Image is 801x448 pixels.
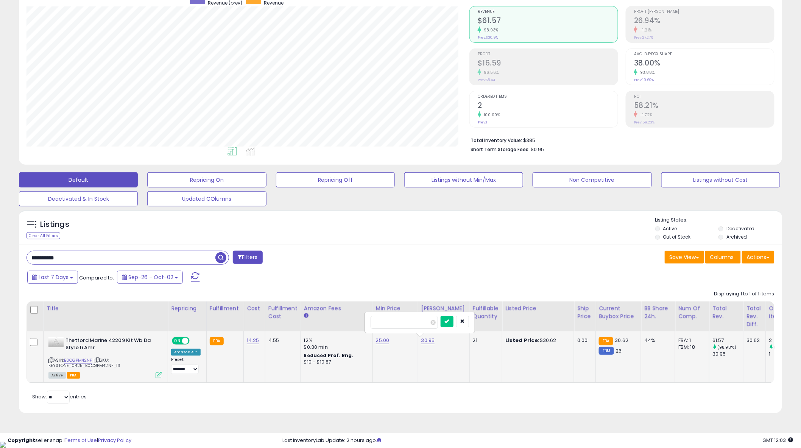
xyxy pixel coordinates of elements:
span: ON [173,338,182,344]
h2: $16.59 [478,59,618,69]
label: Active [663,225,677,232]
span: All listings currently available for purchase on Amazon [48,372,66,379]
label: Deactivated [726,225,755,232]
div: seller snap | | [8,437,131,444]
span: Sep-26 - Oct-02 [128,273,173,281]
a: B0CGPM42NF [64,357,92,364]
span: 30.62 [615,337,629,344]
div: Last InventoryLab Update: 2 hours ago. [283,437,793,444]
div: Fulfillment Cost [268,304,298,320]
label: Archived [726,234,747,240]
button: Save View [665,251,704,264]
span: 2025-10-10 12:03 GMT [763,437,793,444]
small: (98.93%) [717,344,736,350]
div: Total Rev. [712,304,740,320]
div: Title [47,304,165,312]
div: Displaying 1 to 1 of 1 items [714,290,775,298]
div: Amazon Fees [304,304,369,312]
small: FBM [599,347,614,355]
button: Listings without Min/Max [404,172,523,187]
small: Prev: 1 [478,120,487,125]
small: Prev: $30.95 [478,35,498,40]
div: 0.00 [577,337,590,344]
div: Min Price [376,304,415,312]
small: Prev: 27.27% [634,35,653,40]
div: Cost [247,304,262,312]
span: ROI [634,95,774,99]
div: ASIN: [48,337,162,378]
small: Prev: 59.23% [634,120,655,125]
div: Amazon AI * [171,349,201,356]
strong: Copyright [8,437,35,444]
div: Ordered Items [769,304,797,320]
a: 30.95 [421,337,435,344]
div: [PERSON_NAME] [421,304,466,312]
small: 98.93% [481,27,499,33]
label: Out of Stock [663,234,691,240]
div: BB Share 24h. [644,304,672,320]
h2: $61.57 [478,16,618,27]
div: Listed Price [505,304,571,312]
span: Compared to: [79,274,114,281]
h2: 26.94% [634,16,774,27]
div: Preset: [171,357,201,374]
button: Columns [705,251,741,264]
small: -1.21% [637,27,652,33]
b: Reduced Prof. Rng. [304,352,354,359]
small: Prev: $8.44 [478,78,495,82]
span: Revenue [478,10,618,14]
a: Privacy Policy [98,437,131,444]
div: Repricing [171,304,203,312]
div: $0.30 min [304,344,367,351]
h2: 58.21% [634,101,774,111]
div: 12% [304,337,367,344]
span: FBA [67,372,80,379]
h5: Listings [40,219,69,230]
div: 61.57 [712,337,743,344]
button: Actions [742,251,775,264]
b: Thetford Marine 42209 Kit Wb Da Style Ii Amr [65,337,157,353]
span: Ordered Items [478,95,618,99]
span: Avg. Buybox Share [634,52,774,56]
button: Non Competitive [533,172,651,187]
button: Repricing Off [276,172,395,187]
small: 100.00% [481,112,500,118]
li: $385 [471,135,769,144]
a: 25.00 [376,337,390,344]
b: Short Term Storage Fees: [471,146,530,153]
div: $10 - $10.87 [304,359,367,365]
div: FBM: 18 [678,344,703,351]
span: Profit [PERSON_NAME] [634,10,774,14]
button: Updated COlumns [147,191,266,206]
div: Current Buybox Price [599,304,638,320]
small: (100%) [774,344,789,350]
small: FBA [599,337,613,345]
div: Clear All Filters [26,232,60,239]
b: Listed Price: [505,337,540,344]
span: Columns [710,253,734,261]
h2: 2 [478,101,618,111]
span: Profit [478,52,618,56]
button: Default [19,172,138,187]
div: 21 [473,337,496,344]
div: 30.95 [712,351,743,357]
span: Show: entries [32,393,87,400]
small: Prev: 19.60% [634,78,654,82]
small: Amazon Fees. [304,312,309,319]
button: Deactivated & In Stock [19,191,138,206]
div: FBA: 1 [678,337,703,344]
div: Fulfillment [210,304,240,312]
div: 44% [644,337,669,344]
span: OFF [189,338,201,344]
div: 4.55 [268,337,295,344]
a: 14.25 [247,337,259,344]
div: $30.62 [505,337,568,344]
b: Total Inventory Value: [471,137,522,144]
small: -1.72% [637,112,653,118]
a: Terms of Use [65,437,97,444]
p: Listing States: [655,217,782,224]
span: 26 [616,347,622,354]
span: $0.95 [531,146,544,153]
div: 30.62 [746,337,760,344]
div: Total Rev. Diff. [746,304,763,328]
